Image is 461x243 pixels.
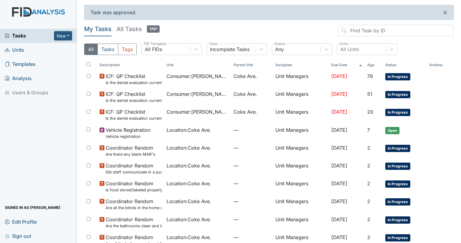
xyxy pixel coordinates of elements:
span: 2 [367,198,370,204]
div: Task was approved. [84,5,454,20]
span: Coordinator Random Did staff communicate in a positive demeanor with consumers? [106,162,162,175]
td: Unit Managers [273,142,329,160]
span: — [234,180,271,187]
span: 20 [367,109,373,115]
button: All [84,44,98,55]
th: Toggle SortBy [164,60,231,70]
span: In Progress [385,180,410,188]
td: Unit Managers [273,88,329,106]
span: Consumer : [PERSON_NAME] [167,90,229,98]
td: Unit Managers [273,195,329,213]
span: In Progress [385,73,410,80]
span: In Progress [385,163,410,170]
small: Is the dental evaluation current? (document the date, oral rating, and goal # if needed in the co... [106,80,162,86]
td: Unit Managers [273,213,329,231]
small: Are all the blinds in the home operational and clean? [106,205,162,211]
span: 2 [367,180,370,186]
button: Tags [118,44,137,55]
span: Coordinator Random Are there any blank MAR"s [106,144,155,157]
span: — [234,216,271,223]
span: Location : Coke Ave. [167,126,211,134]
div: All Units [340,46,359,53]
span: 2 [367,234,370,240]
small: Are the bathrooms clean and in good repair? [106,223,162,229]
input: Find Task by ID [338,25,454,36]
span: [DATE] [331,216,347,222]
span: Coordinator Random Are all the blinds in the home operational and clean? [106,198,162,211]
small: Is the dental evaluation current? (document the date, oral rating, and goal # if needed in the co... [106,98,162,103]
span: In Progress [385,91,410,98]
th: Toggle SortBy [329,60,365,70]
span: Coke Ave. [234,90,257,98]
td: Unit Managers [273,124,329,142]
small: Is food stored/labeled properly? [106,187,162,193]
td: Unit Managers [273,70,329,88]
span: ICF: QP Checklist Is the dental evaluation current? (document the date, oral rating, and goal # i... [106,73,162,86]
span: In Progress [385,109,410,116]
span: [DATE] [331,180,347,186]
span: Signed in as [PERSON_NAME] [5,203,60,212]
span: [DATE] [331,198,347,204]
span: 7 [367,127,370,133]
th: Toggle SortBy [365,60,383,70]
span: [DATE] [331,127,347,133]
small: Are there any blank MAR"s [106,151,155,157]
span: 51 [367,91,372,97]
span: Vehicle Registration Vehicle registration [106,126,150,139]
button: New [54,31,72,40]
div: Incomplete Tasks [210,46,250,53]
span: [DATE] [331,73,347,79]
div: Any [275,46,284,53]
span: Coke Ave. [234,108,257,115]
span: Location : Coke Ave. [167,234,211,241]
span: — [234,198,271,205]
span: — [234,234,271,241]
span: 1747 [147,25,160,33]
span: [DATE] [331,91,347,97]
span: Open [385,127,399,134]
span: [DATE] [331,163,347,169]
span: ICF: QP Checklist Is the dental evaluation current? (document the date, oral rating, and goal # i... [106,108,162,121]
span: In Progress [385,216,410,224]
span: Sign out [5,231,31,241]
span: Consumer : [PERSON_NAME] [167,108,229,115]
span: [DATE] [331,109,347,115]
td: Unit Managers [273,160,329,177]
span: Location : Coke Ave. [167,198,211,205]
span: Location : Coke Ave. [167,216,211,223]
input: Toggle All Rows Selected [87,62,91,66]
span: Location : Coke Ave. [167,162,211,169]
th: Toggle SortBy [97,60,164,70]
span: In Progress [385,234,410,241]
span: [DATE] [331,145,347,151]
span: In Progress [385,198,410,206]
span: Consumer : [PERSON_NAME] [167,73,229,80]
a: Tasks [5,32,54,39]
small: Did staff communicate in a positive demeanor with consumers? [106,169,162,175]
th: Toggle SortBy [231,60,273,70]
span: ICF: QP Checklist Is the dental evaluation current? (document the date, oral rating, and goal # i... [106,90,162,103]
td: Unit Managers [273,106,329,124]
button: × [437,5,453,20]
span: Location : Coke Ave. [167,144,211,151]
span: In Progress [385,145,410,152]
h5: All Tasks [116,25,160,33]
small: Is the dental evaluation current? (document the date, oral rating, and goal # if needed in the co... [106,115,162,121]
span: Analysis [5,74,32,83]
span: 79 [367,73,373,79]
span: 2 [367,216,370,222]
div: Type filter [84,44,137,55]
span: Templates [5,60,36,69]
span: Coordinator Random Is food stored/labeled properly? [106,180,162,193]
button: Tasks [97,44,118,55]
span: — [234,144,271,151]
span: Edit Profile [5,217,37,226]
th: Toggle SortBy [383,60,427,70]
td: Unit Managers [273,177,329,195]
span: [DATE] [331,234,347,240]
span: Coke Ave. [234,73,257,80]
span: × [443,8,447,17]
h5: My Tasks [84,25,112,33]
span: Location : Coke Ave. [167,180,211,187]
